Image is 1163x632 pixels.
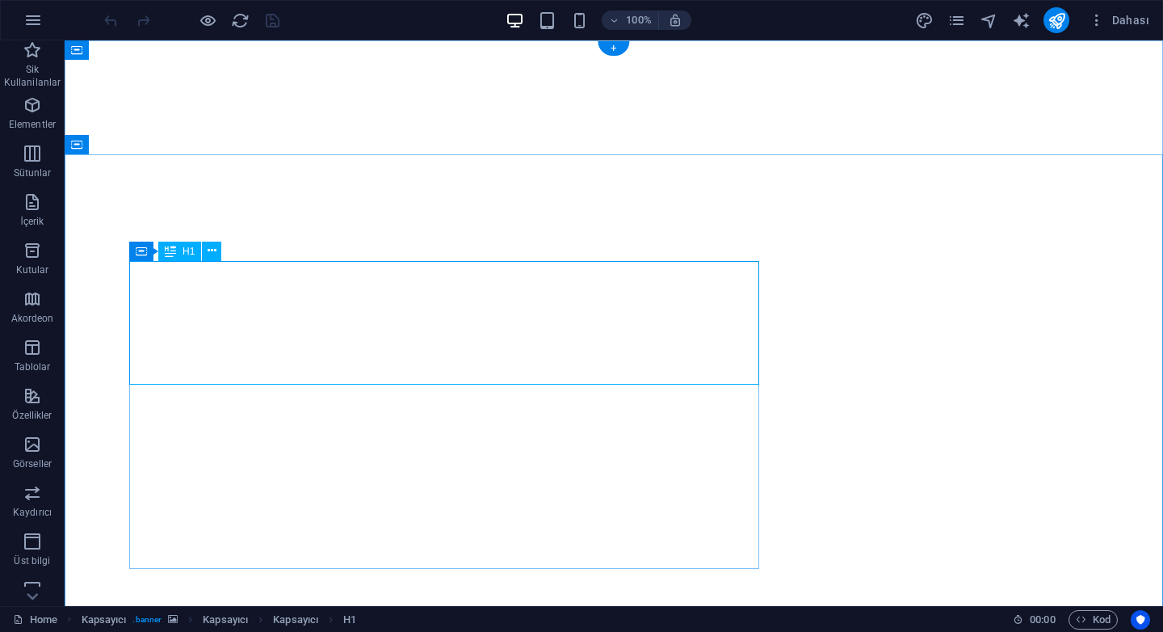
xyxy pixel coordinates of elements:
[183,246,195,256] span: H1
[1069,610,1118,630] button: Kod
[16,263,49,276] p: Kutular
[168,615,178,624] i: Bu element, arka plan içeriyor
[82,610,357,630] nav: breadcrumb
[980,11,998,30] i: Navigatör
[1048,11,1066,30] i: Yayınla
[9,118,56,131] p: Elementler
[273,610,318,630] span: Seçmek için tıkla. Düzenlemek için çift tıkla
[13,457,52,470] p: Görseller
[626,11,652,30] h6: 100%
[1131,610,1150,630] button: Usercentrics
[15,360,51,373] p: Tablolar
[1012,11,1031,30] i: AI Writer
[602,11,659,30] button: 100%
[668,13,682,27] i: Yeniden boyutlandırmada yakınlaştırma düzeyini seçilen cihaza uyacak şekilde otomatik olarak ayarla.
[947,11,966,30] i: Sayfalar (Ctrl+Alt+S)
[12,409,52,422] p: Özellikler
[82,610,127,630] span: Seçmek için tıkla. Düzenlemek için çift tıkla
[598,41,629,56] div: +
[947,11,966,30] button: pages
[1030,610,1055,630] span: 00 00
[1043,7,1069,33] button: publish
[1076,610,1111,630] span: Kod
[979,11,998,30] button: navigator
[231,11,250,30] i: Sayfayı yeniden yükleyin
[343,610,356,630] span: Seçmek için tıkla. Düzenlemek için çift tıkla
[198,11,217,30] button: Ön izleme modundan çıkıp düzenlemeye devam etmek için buraya tıklayın
[1011,11,1031,30] button: text_generator
[14,166,52,179] p: Sütunlar
[132,610,162,630] span: . banner
[203,610,248,630] span: Seçmek için tıkla. Düzenlemek için çift tıkla
[1041,613,1043,626] span: :
[13,506,52,519] p: Kaydırıcı
[915,11,934,30] i: Tasarım (Ctrl+Alt+Y)
[13,610,57,630] a: Seçimi iptal etmek için tıkla. Sayfaları açmak için çift tıkla
[11,312,54,325] p: Akordeon
[1089,12,1149,28] span: Dahası
[20,215,44,228] p: İçerik
[1013,610,1056,630] h6: Oturum süresi
[1082,7,1156,33] button: Dahası
[230,11,250,30] button: reload
[14,554,50,567] p: Üst bilgi
[914,11,934,30] button: design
